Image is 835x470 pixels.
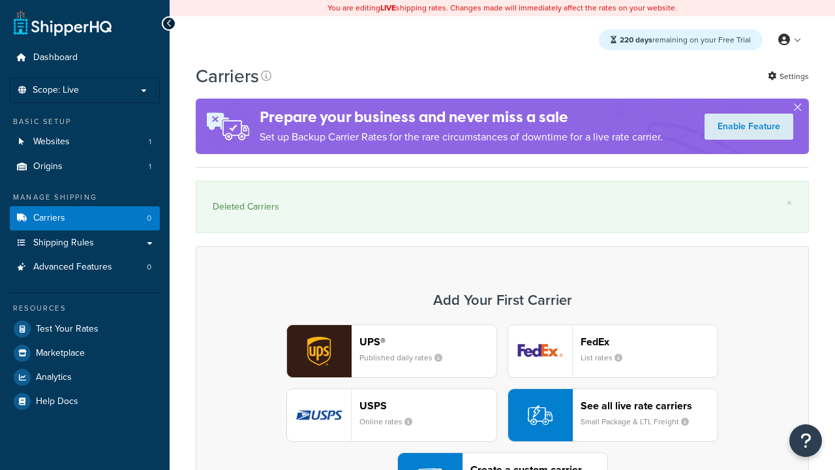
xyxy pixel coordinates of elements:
[36,396,78,407] span: Help Docs
[147,213,151,224] span: 0
[209,292,795,308] h3: Add Your First Carrier
[10,303,160,314] div: Resources
[36,348,85,359] span: Marketplace
[705,114,793,140] a: Enable Feature
[149,161,151,172] span: 1
[286,324,497,378] button: ups logoUPS®Published daily rates
[33,262,112,273] span: Advanced Features
[10,155,160,179] a: Origins 1
[196,99,260,154] img: ad-rules-rateshop-fe6ec290ccb7230408bd80ed9643f0289d75e0ffd9eb532fc0e269fcd187b520.png
[359,416,423,428] small: Online rates
[286,388,497,442] button: usps logoUSPSOnline rates
[508,325,572,377] img: fedEx logo
[36,324,99,335] span: Test Your Rates
[768,67,809,86] a: Settings
[10,130,160,154] a: Websites 1
[10,231,160,255] a: Shipping Rules
[287,325,351,377] img: ups logo
[10,46,160,70] a: Dashboard
[10,390,160,413] a: Help Docs
[10,116,160,127] div: Basic Setup
[508,388,718,442] button: See all live rate carriersSmall Package & LTL Freight
[581,416,699,428] small: Small Package & LTL Freight
[359,352,453,364] small: Published daily rates
[508,324,718,378] button: fedEx logoFedExList rates
[359,336,496,348] header: UPS®
[10,341,160,365] a: Marketplace
[599,29,763,50] div: remaining on your Free Trial
[581,399,718,412] header: See all live rate carriers
[149,136,151,148] span: 1
[196,63,259,89] h1: Carriers
[33,52,78,63] span: Dashboard
[260,128,663,146] p: Set up Backup Carrier Rates for the rare circumstances of downtime for a live rate carrier.
[10,130,160,154] li: Websites
[10,206,160,230] a: Carriers 0
[33,85,79,96] span: Scope: Live
[10,206,160,230] li: Carriers
[10,192,160,203] div: Manage Shipping
[33,161,63,172] span: Origins
[33,136,70,148] span: Websites
[10,255,160,279] li: Advanced Features
[359,399,496,412] header: USPS
[581,336,718,348] header: FedEx
[789,424,822,457] button: Open Resource Center
[380,2,396,14] b: LIVE
[10,255,160,279] a: Advanced Features 0
[10,366,160,389] a: Analytics
[10,317,160,341] a: Test Your Rates
[36,372,72,383] span: Analytics
[33,238,94,249] span: Shipping Rules
[260,106,663,128] h4: Prepare your business and never miss a sale
[10,155,160,179] li: Origins
[14,10,112,36] a: ShipperHQ Home
[620,34,652,46] strong: 220 days
[528,403,553,428] img: icon-carrier-liverate-becf4550.svg
[33,213,65,224] span: Carriers
[147,262,151,273] span: 0
[581,352,633,364] small: List rates
[787,198,792,208] a: ×
[287,389,351,441] img: usps logo
[213,198,792,216] div: Deleted Carriers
